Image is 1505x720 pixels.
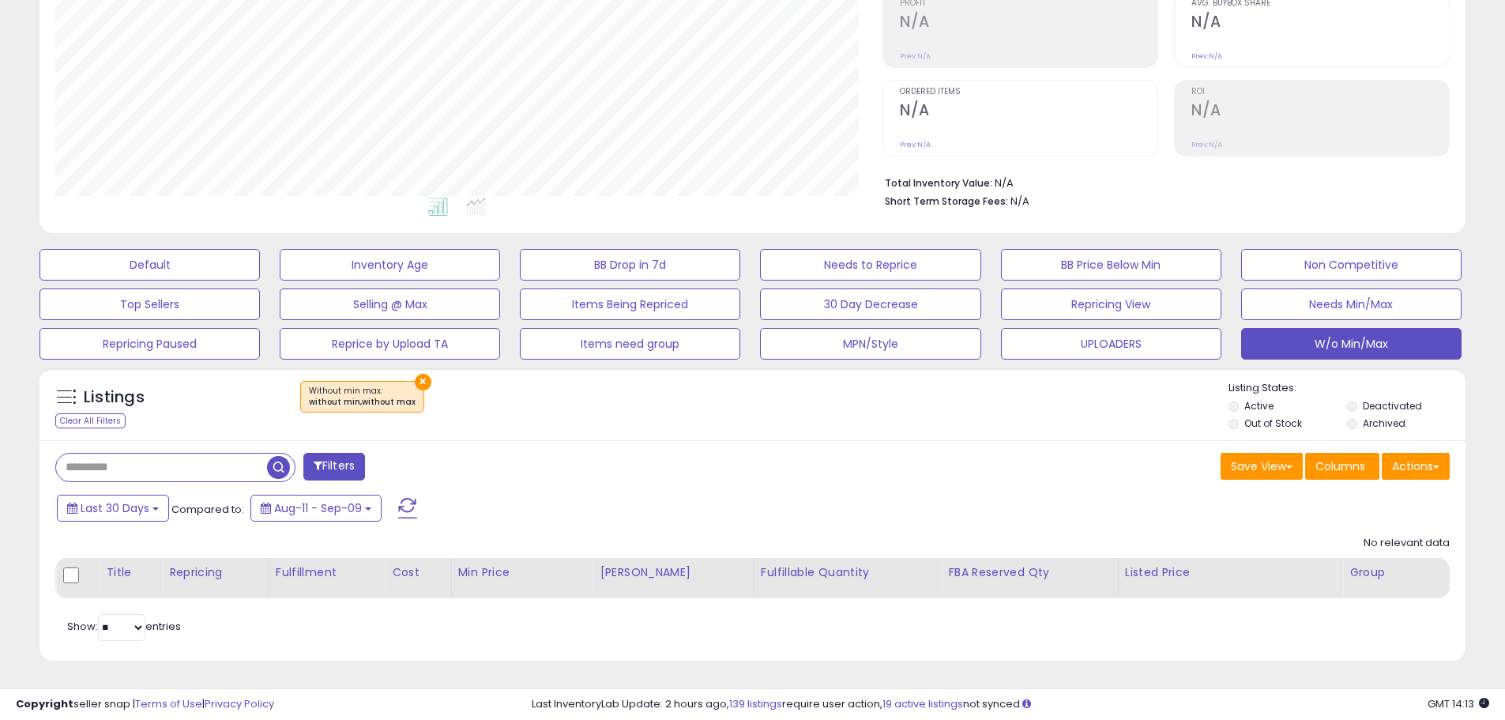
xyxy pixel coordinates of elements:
[1125,564,1336,581] div: Listed Price
[57,495,169,522] button: Last 30 Days
[1010,194,1029,209] span: N/A
[1191,101,1449,123] h2: N/A
[760,288,980,320] button: 30 Day Decrease
[1191,88,1449,96] span: ROI
[16,697,274,712] div: seller snap | |
[280,249,500,281] button: Inventory Age
[882,696,963,711] a: 19 active listings
[1343,558,1450,597] th: CSV column name: cust_attr_3_Group
[1315,458,1365,474] span: Columns
[1364,536,1450,551] div: No relevant data
[1241,288,1462,320] button: Needs Min/Max
[600,564,747,581] div: [PERSON_NAME]
[532,697,1489,712] div: Last InventoryLab Update: 2 hours ago, require user action, not synced.
[205,696,274,711] a: Privacy Policy
[309,385,416,409] span: Without min max :
[1241,249,1462,281] button: Non Competitive
[760,249,980,281] button: Needs to Reprice
[900,13,1157,34] h2: N/A
[1191,51,1222,61] small: Prev: N/A
[948,564,1111,581] div: FBA Reserved Qty
[1305,453,1379,480] button: Columns
[1244,399,1274,413] label: Active
[309,397,416,408] div: without min,without max
[274,500,362,516] span: Aug-11 - Sep-09
[276,564,378,581] div: Fulfillment
[280,328,500,360] button: Reprice by Upload TA
[885,172,1438,191] li: N/A
[1191,13,1449,34] h2: N/A
[1428,696,1489,711] span: 2025-10-10 14:13 GMT
[900,140,931,149] small: Prev: N/A
[169,564,262,581] div: Repricing
[250,495,382,522] button: Aug-11 - Sep-09
[458,564,587,581] div: Min Price
[106,564,156,581] div: Title
[40,288,260,320] button: Top Sellers
[1001,328,1221,360] button: UPLOADERS
[1001,249,1221,281] button: BB Price Below Min
[885,194,1008,208] b: Short Term Storage Fees:
[760,328,980,360] button: MPN/Style
[761,564,935,581] div: Fulfillable Quantity
[40,328,260,360] button: Repricing Paused
[1244,417,1302,430] label: Out of Stock
[1349,564,1443,581] div: Group
[900,88,1157,96] span: Ordered Items
[1001,288,1221,320] button: Repricing View
[280,288,500,320] button: Selling @ Max
[16,696,73,711] strong: Copyright
[520,249,740,281] button: BB Drop in 7d
[392,564,445,581] div: Cost
[520,328,740,360] button: Items need group
[40,249,260,281] button: Default
[900,101,1157,123] h2: N/A
[1228,381,1465,396] p: Listing States:
[55,413,126,428] div: Clear All Filters
[84,386,145,409] h5: Listings
[900,51,931,61] small: Prev: N/A
[729,696,782,711] a: 139 listings
[81,500,149,516] span: Last 30 Days
[1363,417,1405,430] label: Archived
[135,696,202,711] a: Terms of Use
[1221,453,1303,480] button: Save View
[1191,140,1222,149] small: Prev: N/A
[1241,328,1462,360] button: W/o Min/Max
[885,176,992,190] b: Total Inventory Value:
[415,374,431,390] button: ×
[303,453,365,481] button: Filters
[1363,399,1422,413] label: Deactivated
[1382,453,1450,480] button: Actions
[171,502,244,517] span: Compared to:
[520,288,740,320] button: Items Being Repriced
[67,619,181,634] span: Show: entries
